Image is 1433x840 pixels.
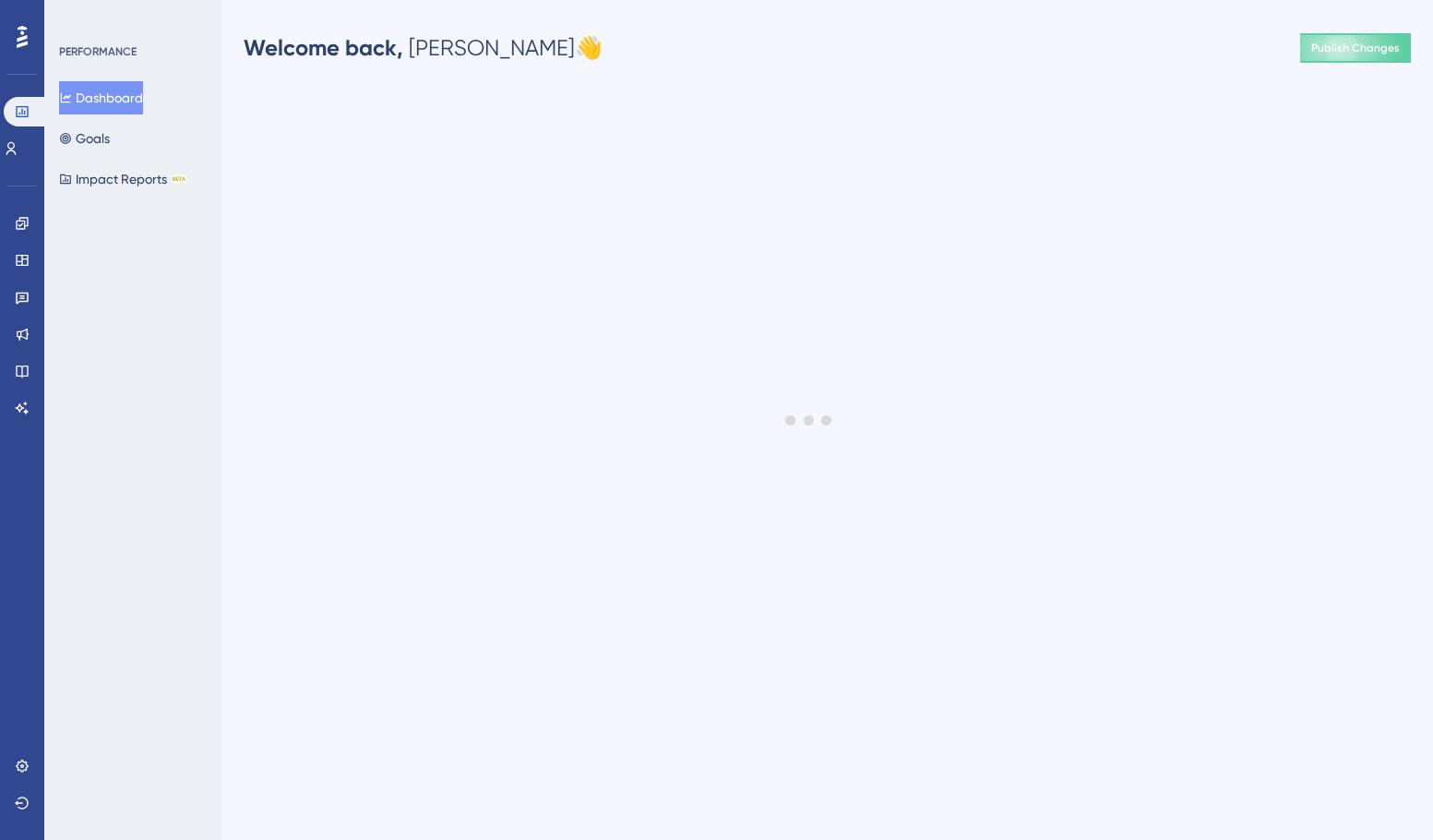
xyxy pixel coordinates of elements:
[244,33,603,63] div: [PERSON_NAME] 👋
[59,122,110,155] button: Goals
[59,44,137,59] div: PERFORMANCE
[59,81,143,114] button: Dashboard
[244,34,403,61] span: Welcome back,
[1300,33,1411,63] button: Publish Changes
[1311,41,1400,55] span: Publish Changes
[171,174,187,184] div: BETA
[59,162,187,196] button: Impact ReportsBETA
